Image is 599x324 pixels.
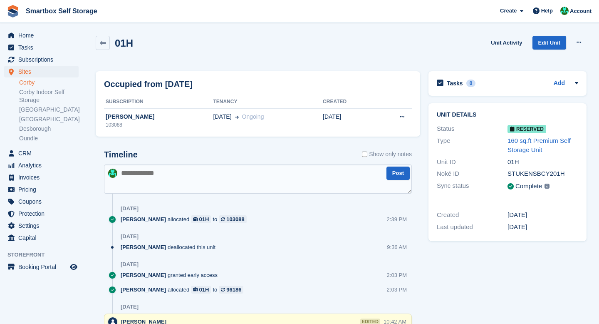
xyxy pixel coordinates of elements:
[387,271,407,279] div: 2:03 PM
[437,112,578,118] h2: Unit details
[121,205,139,212] div: [DATE]
[18,232,68,244] span: Capital
[560,7,569,15] img: Elinor Shepherd
[362,150,367,159] input: Show only notes
[4,30,79,41] a: menu
[18,220,68,232] span: Settings
[4,232,79,244] a: menu
[121,286,166,294] span: [PERSON_NAME]
[19,135,79,142] a: Oundle
[108,169,117,178] img: Elinor Shepherd
[69,262,79,272] a: Preview store
[18,147,68,159] span: CRM
[18,30,68,41] span: Home
[121,271,222,279] div: granted early access
[18,261,68,273] span: Booking Portal
[488,36,525,50] a: Unit Activity
[570,7,592,15] span: Account
[507,169,578,179] div: STUKENSBCY201H
[437,136,507,155] div: Type
[4,220,79,232] a: menu
[362,150,412,159] label: Show only notes
[323,95,374,109] th: Created
[18,54,68,65] span: Subscriptions
[121,304,139,310] div: [DATE]
[507,125,546,133] span: Reserved
[387,243,407,251] div: 9:36 AM
[121,215,166,223] span: [PERSON_NAME]
[18,66,68,77] span: Sites
[242,113,264,120] span: Ongoing
[213,95,323,109] th: Tenancy
[4,261,79,273] a: menu
[104,150,138,160] h2: Timeline
[387,215,407,223] div: 2:39 PM
[121,271,166,279] span: [PERSON_NAME]
[121,243,220,251] div: deallocated this unit
[22,4,101,18] a: Smartbox Self Storage
[4,172,79,183] a: menu
[4,160,79,171] a: menu
[191,215,211,223] a: 01H
[199,215,209,223] div: 01H
[437,169,507,179] div: Nokē ID
[507,222,578,232] div: [DATE]
[554,79,565,88] a: Add
[213,112,231,121] span: [DATE]
[104,121,213,129] div: 103088
[447,80,463,87] h2: Tasks
[323,108,374,133] td: [DATE]
[541,7,553,15] span: Help
[4,42,79,53] a: menu
[226,215,244,223] div: 103088
[18,160,68,171] span: Analytics
[437,181,507,192] div: Sync status
[19,115,79,123] a: [GEOGRAPHIC_DATA]
[104,78,193,90] h2: Occupied from [DATE]
[18,208,68,219] span: Protection
[507,157,578,167] div: 01H
[199,286,209,294] div: 01H
[507,210,578,220] div: [DATE]
[437,157,507,167] div: Unit ID
[532,36,566,50] a: Edit Unit
[500,7,517,15] span: Create
[219,215,246,223] a: 103088
[386,167,410,180] button: Post
[18,172,68,183] span: Invoices
[19,125,79,133] a: Desborough
[104,112,213,121] div: [PERSON_NAME]
[121,243,166,251] span: [PERSON_NAME]
[4,54,79,65] a: menu
[4,66,79,77] a: menu
[19,79,79,87] a: Corby
[466,80,476,87] div: 0
[191,286,211,294] a: 01H
[437,210,507,220] div: Created
[18,196,68,207] span: Coupons
[7,5,19,17] img: stora-icon-8386f47178a22dfd0bd8f6a31ec36ba5ce8667c1dd55bd0f319d3a0aa187defe.svg
[7,251,83,259] span: Storefront
[19,106,79,114] a: [GEOGRAPHIC_DATA]
[4,147,79,159] a: menu
[507,137,571,154] a: 160 sq.ft Premium Self Storage Unit
[115,37,133,49] h2: 01H
[4,196,79,207] a: menu
[545,184,549,189] img: icon-info-grey-7440780725fd019a000dd9b08b2336e03edf1995a4989e88bcd33f0948082b44.svg
[437,124,507,134] div: Status
[437,222,507,232] div: Last updated
[515,182,542,191] div: Complete
[121,215,251,223] div: allocated to
[121,233,139,240] div: [DATE]
[387,286,407,294] div: 2:03 PM
[226,286,241,294] div: 96186
[121,286,248,294] div: allocated to
[19,88,79,104] a: Corby Indoor Self Storage
[4,208,79,219] a: menu
[219,286,243,294] a: 96186
[121,261,139,268] div: [DATE]
[104,95,213,109] th: Subscription
[18,42,68,53] span: Tasks
[4,184,79,195] a: menu
[18,184,68,195] span: Pricing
